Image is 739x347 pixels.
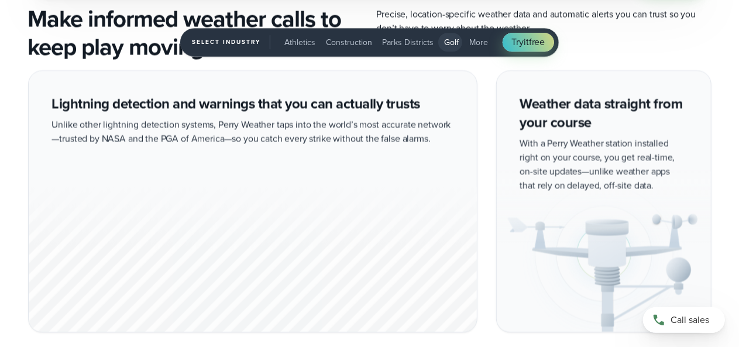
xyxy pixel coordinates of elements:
[383,36,434,49] span: Parks Districts
[445,36,459,49] span: Golf
[503,33,555,51] a: Tryitfree
[465,33,493,51] button: More
[192,35,270,49] span: Select Industry
[326,36,372,49] span: Construction
[440,33,464,51] button: Golf
[671,313,709,327] span: Call sales
[28,5,363,61] h2: Make informed weather calls to keep play moving
[280,33,320,51] button: Athletics
[321,33,377,51] button: Construction
[378,33,439,51] button: Parks Districts
[524,35,529,49] span: it
[643,307,725,333] a: Call sales
[470,36,489,49] span: More
[284,36,315,49] span: Athletics
[512,35,545,49] span: Try free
